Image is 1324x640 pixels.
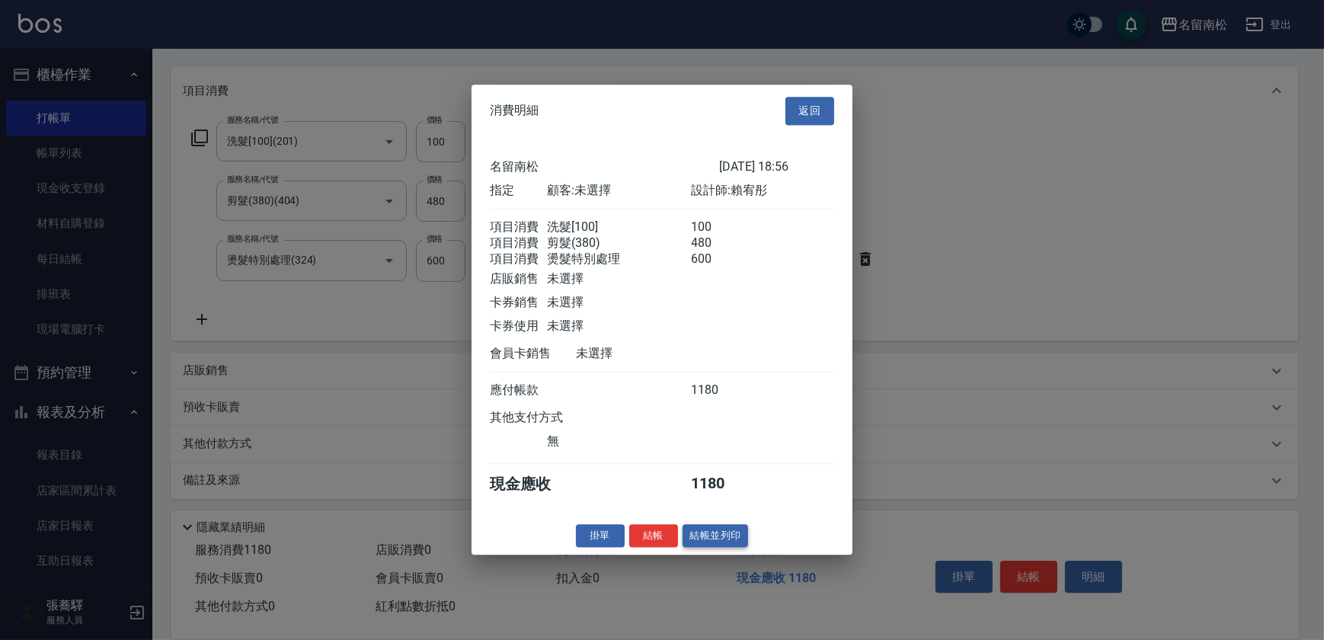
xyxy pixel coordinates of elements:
div: 會員卡銷售 [490,346,576,362]
div: 1180 [691,382,748,398]
div: 名留南松 [490,159,719,175]
div: 現金應收 [490,474,576,494]
div: 店販銷售 [490,271,547,287]
div: 項目消費 [490,219,547,235]
div: 指定 [490,183,547,199]
div: [DATE] 18:56 [719,159,834,175]
div: 480 [691,235,748,251]
div: 未選擇 [547,271,690,287]
div: 無 [547,434,690,450]
div: 未選擇 [547,295,690,311]
div: 未選擇 [576,346,719,362]
div: 未選擇 [547,318,690,334]
div: 剪髮(380) [547,235,690,251]
button: 掛單 [576,524,625,548]
div: 洗髮[100] [547,219,690,235]
div: 設計師: 賴宥彤 [691,183,834,199]
button: 結帳並列印 [683,524,749,548]
div: 顧客: 未選擇 [547,183,690,199]
div: 卡券銷售 [490,295,547,311]
button: 結帳 [629,524,678,548]
div: 100 [691,219,748,235]
div: 項目消費 [490,251,547,267]
div: 1180 [691,474,748,494]
div: 燙髮特別處理 [547,251,690,267]
button: 返回 [785,97,834,125]
div: 項目消費 [490,235,547,251]
div: 其他支付方式 [490,410,605,426]
div: 600 [691,251,748,267]
span: 消費明細 [490,104,539,119]
div: 應付帳款 [490,382,547,398]
div: 卡券使用 [490,318,547,334]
